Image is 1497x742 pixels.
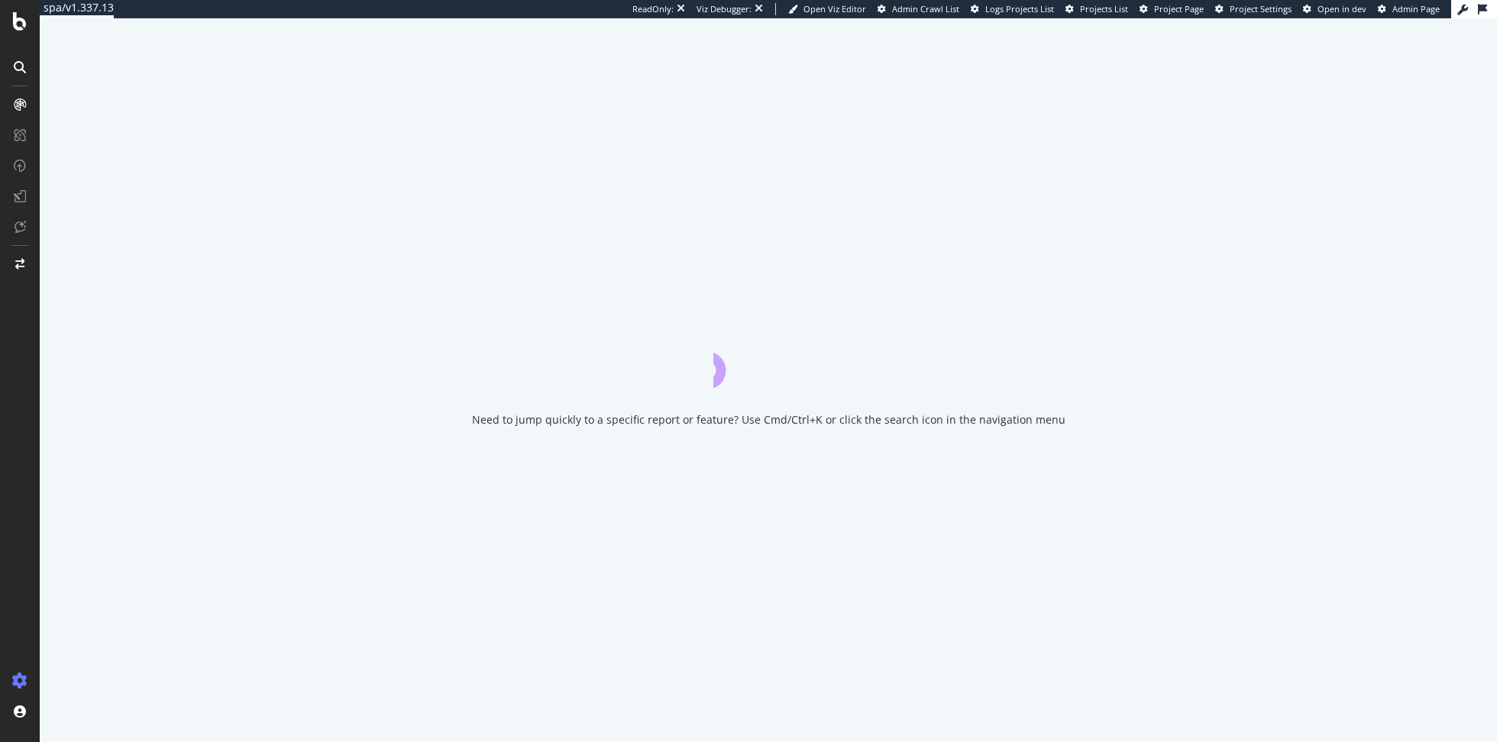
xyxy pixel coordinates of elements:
a: Project Settings [1215,3,1292,15]
span: Logs Projects List [985,3,1054,15]
a: Admin Page [1378,3,1440,15]
a: Open Viz Editor [788,3,866,15]
a: Admin Crawl List [878,3,959,15]
a: Open in dev [1303,3,1366,15]
div: ReadOnly: [632,3,674,15]
a: Logs Projects List [971,3,1054,15]
span: Open in dev [1318,3,1366,15]
span: Admin Crawl List [892,3,959,15]
a: Project Page [1140,3,1204,15]
span: Project Page [1154,3,1204,15]
div: Viz Debugger: [697,3,752,15]
div: animation [713,333,823,388]
span: Open Viz Editor [803,3,866,15]
div: Need to jump quickly to a specific report or feature? Use Cmd/Ctrl+K or click the search icon in ... [472,412,1065,427]
span: Project Settings [1230,3,1292,15]
span: Projects List [1080,3,1128,15]
span: Admin Page [1392,3,1440,15]
a: Projects List [1065,3,1128,15]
